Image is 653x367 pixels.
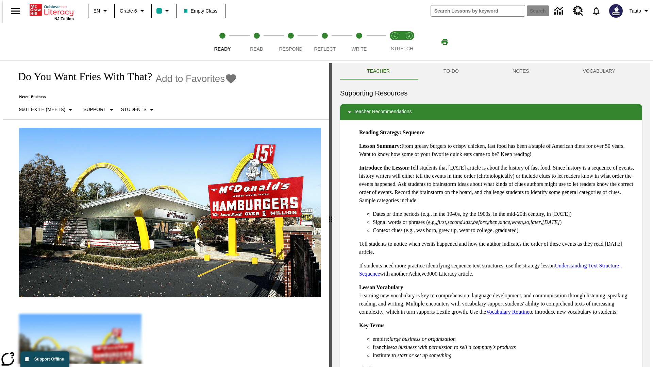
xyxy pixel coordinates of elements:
div: Press Enter or Spacebar and then press right and left arrow keys to move the slider [329,63,332,367]
p: From greasy burgers to crispy chicken, fast food has been a staple of American diets for over 50 ... [359,142,637,158]
button: Add to Favorites - Do You Want Fries With That? [155,73,237,85]
button: NOTES [486,63,556,80]
em: to start or set up something [392,352,452,358]
button: Open side menu [5,1,26,21]
button: Class color is teal. Change class color [154,5,174,17]
p: Support [83,106,106,113]
em: [DATE] [542,219,560,225]
span: Grade 6 [120,7,137,15]
div: Home [30,2,74,21]
li: Context clues (e.g., was born, grew up, went to college, graduated) [373,226,637,234]
button: Teacher [340,63,417,80]
button: Select Student [118,104,158,116]
p: 960 Lexile (Meets) [19,106,65,113]
button: Write step 5 of 5 [339,23,379,60]
button: Ready step 1 of 5 [203,23,242,60]
button: TO-DO [417,63,486,80]
li: Signal words or phrases (e.g., , , , , , , , , , ) [373,218,637,226]
em: since [499,219,510,225]
button: Stretch Respond step 2 of 2 [399,23,419,60]
span: Read [250,46,263,52]
em: first [437,219,446,225]
li: Dates or time periods (e.g., in the 1940s, by the 1900s, in the mid-20th century, in [DATE]) [373,210,637,218]
button: Support Offline [20,351,69,367]
p: If students need more practice identifying sequence text structures, use the strategy lesson with... [359,262,637,278]
a: Understanding Text Structure: Sequence [359,263,621,277]
a: Notifications [587,2,605,20]
p: Teacher Recommendations [354,108,412,116]
button: Grade: Grade 6, Select a grade [117,5,149,17]
div: reading [3,63,329,364]
h1: Do You Want Fries With That? [11,70,152,83]
input: search field [431,5,525,16]
button: Language: EN, Select a language [90,5,112,17]
strong: Key Terms [359,322,384,328]
button: VOCABULARY [556,63,642,80]
button: Stretch Read step 1 of 2 [385,23,405,60]
button: Reflect step 4 of 5 [305,23,345,60]
li: institute: [373,351,637,360]
button: Read step 2 of 5 [237,23,276,60]
div: Instructional Panel Tabs [340,63,642,80]
h6: Supporting Resources [340,88,642,99]
em: then [488,219,498,225]
a: Resource Center, Will open in new tab [569,2,587,20]
button: Respond step 3 of 5 [271,23,311,60]
strong: Lesson Summary: [359,143,401,149]
em: so [524,219,529,225]
p: Tell students that [DATE] article is about the history of fast food. Since history is a sequence ... [359,164,637,205]
button: Select a new avatar [605,2,627,20]
span: Empty Class [184,7,218,15]
span: Ready [214,46,231,52]
em: last [464,219,472,225]
button: Scaffolds, Support [81,104,118,116]
span: STRETCH [391,46,413,51]
button: Select Lexile, 960 Lexile (Meets) [16,104,77,116]
span: Tauto [630,7,641,15]
strong: Lesson Vocabulary [359,284,403,290]
li: empire: [373,335,637,343]
span: Add to Favorites [155,73,225,84]
span: Reflect [314,46,336,52]
em: when [512,219,523,225]
em: a business with permission to sell a company's products [394,344,516,350]
p: News: Business [11,94,237,100]
em: later [531,219,541,225]
img: Avatar [609,4,623,18]
span: Support Offline [34,357,64,362]
li: franchise: [373,343,637,351]
div: Teacher Recommendations [340,104,642,120]
button: Profile/Settings [627,5,653,17]
a: Vocabulary Routine [486,309,529,315]
img: One of the first McDonald's stores, with the iconic red sign and golden arches. [19,128,321,298]
span: NJ Edition [54,17,74,21]
p: Students [121,106,147,113]
strong: Sequence [403,129,424,135]
p: Learning new vocabulary is key to comprehension, language development, and communication through ... [359,283,637,316]
em: second [448,219,463,225]
strong: Introduce the Lesson: [359,165,410,171]
a: Data Center [550,2,569,20]
div: activity [332,63,650,367]
em: large business or organization [389,336,456,342]
strong: Reading Strategy: [359,129,401,135]
span: Write [351,46,367,52]
em: before [473,219,487,225]
text: 1 [394,34,396,37]
p: Tell students to notice when events happened and how the author indicates the order of these even... [359,240,637,256]
text: 2 [408,34,410,37]
span: EN [94,7,100,15]
span: Respond [279,46,302,52]
button: Print [434,36,456,48]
